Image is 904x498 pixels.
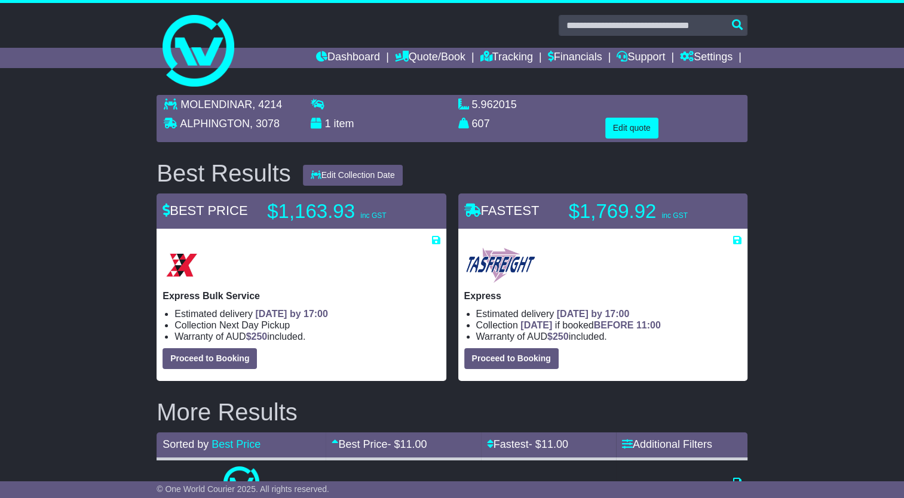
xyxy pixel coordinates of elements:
img: Border Express: Express Bulk Service [163,246,201,284]
span: 607 [472,118,490,130]
span: ALPHINGTON [180,118,250,130]
span: 5.962015 [472,99,517,110]
span: - $ [529,438,568,450]
li: Estimated delivery [174,308,440,319]
button: Edit Collection Date [303,165,403,186]
span: BEST PRICE [163,203,247,218]
span: BEFORE [594,320,634,330]
span: , 3078 [250,118,280,130]
span: , 4214 [252,99,282,110]
li: Warranty of AUD included. [476,331,741,342]
div: Best Results [151,160,297,186]
p: Express Bulk Service [163,290,440,302]
span: 250 [553,331,569,342]
a: Tracking [480,48,533,68]
p: $1,163.93 [267,199,416,223]
li: Collection [174,319,440,331]
a: Best Price [212,438,261,450]
span: [DATE] by 17:00 [557,309,630,319]
button: Proceed to Booking [464,348,559,369]
li: Estimated delivery [476,308,741,319]
span: Sorted by [163,438,209,450]
span: [DATE] [520,320,552,330]
span: 250 [252,331,268,342]
a: Dashboard [316,48,380,68]
a: Additional Filters [622,438,712,450]
a: Fastest- $11.00 [487,438,568,450]
h2: More Results [157,399,747,425]
a: Best Price- $11.00 [332,438,427,450]
span: FASTEST [464,203,540,218]
p: Express [464,290,741,302]
p: $1,769.92 [569,199,718,223]
span: [DATE] by 17:00 [255,309,328,319]
a: Settings [680,48,733,68]
li: Warranty of AUD included. [174,331,440,342]
span: 11:00 [636,320,661,330]
span: $ [246,331,268,342]
span: MOLENDINAR [180,99,252,110]
span: Next Day Pickup [219,320,290,330]
img: Tasfreight: Express [464,246,537,284]
span: inc GST [661,211,687,220]
a: Support [617,48,665,68]
button: Edit quote [605,118,658,139]
span: - $ [387,438,427,450]
a: Quote/Book [395,48,465,68]
span: inc GST [360,211,386,220]
span: $ [547,331,569,342]
a: Financials [548,48,602,68]
span: if booked [520,320,660,330]
span: 11.00 [400,438,427,450]
li: Collection [476,319,741,331]
span: item [333,118,354,130]
span: 1 [324,118,330,130]
button: Proceed to Booking [163,348,257,369]
span: 11.00 [541,438,568,450]
span: © One World Courier 2025. All rights reserved. [157,484,329,494]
